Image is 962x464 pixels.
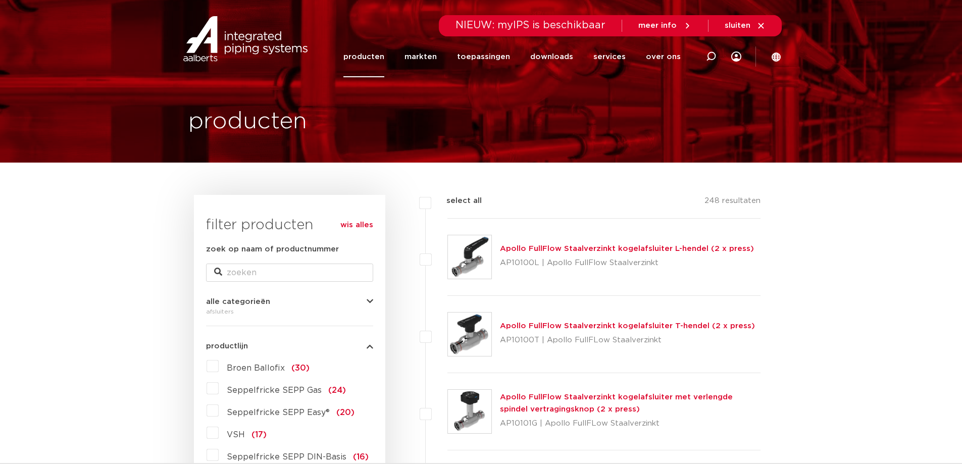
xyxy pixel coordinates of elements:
a: wis alles [340,219,373,231]
a: services [593,36,626,77]
h1: producten [188,106,307,138]
span: meer info [638,22,677,29]
a: producten [343,36,384,77]
a: Apollo FullFlow Staalverzinkt kogelafsluiter L-hendel (2 x press) [500,245,754,252]
p: AP10101G | Apollo FullFLow Staalverzinkt [500,416,761,432]
label: select all [431,195,482,207]
h3: filter producten [206,215,373,235]
button: productlijn [206,342,373,350]
span: (30) [291,364,310,372]
a: toepassingen [457,36,510,77]
label: zoek op naam of productnummer [206,243,339,255]
input: zoeken [206,264,373,282]
span: productlijn [206,342,248,350]
span: Seppelfricke SEPP Gas [227,386,322,394]
div: my IPS [731,36,741,77]
button: alle categorieën [206,298,373,305]
span: Seppelfricke SEPP Easy® [227,408,330,417]
span: (17) [251,431,267,439]
p: AP10100L | Apollo FullFlow Staalverzinkt [500,255,754,271]
a: sluiten [725,21,766,30]
nav: Menu [343,36,681,77]
span: VSH [227,431,245,439]
a: downloads [530,36,573,77]
img: Thumbnail for Apollo FullFlow Staalverzinkt kogelafsluiter L-hendel (2 x press) [448,235,491,279]
span: sluiten [725,22,750,29]
span: (20) [336,408,355,417]
span: (24) [328,386,346,394]
span: NIEUW: myIPS is beschikbaar [455,20,605,30]
span: alle categorieën [206,298,270,305]
span: Seppelfricke SEPP DIN-Basis [227,453,346,461]
p: 248 resultaten [704,195,761,211]
a: Apollo FullFlow Staalverzinkt kogelafsluiter met verlengde spindel vertragingsknop (2 x press) [500,393,733,413]
a: over ons [646,36,681,77]
img: Thumbnail for Apollo FullFlow Staalverzinkt kogelafsluiter met verlengde spindel vertragingsknop ... [448,390,491,433]
div: afsluiters [206,305,373,318]
a: meer info [638,21,692,30]
img: Thumbnail for Apollo FullFlow Staalverzinkt kogelafsluiter T-hendel (2 x press) [448,313,491,356]
span: Broen Ballofix [227,364,285,372]
a: Apollo FullFlow Staalverzinkt kogelafsluiter T-hendel (2 x press) [500,322,755,330]
p: AP10100T | Apollo FullFLow Staalverzinkt [500,332,755,348]
span: (16) [353,453,369,461]
a: markten [404,36,437,77]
